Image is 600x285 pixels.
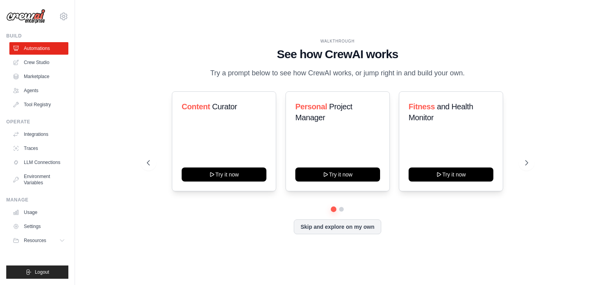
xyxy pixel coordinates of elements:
div: Operate [6,119,68,125]
a: Agents [9,84,68,97]
span: Curator [212,102,237,111]
a: Marketplace [9,70,68,83]
a: Automations [9,42,68,55]
span: Fitness [409,102,435,111]
span: Logout [35,269,49,275]
button: Logout [6,265,68,279]
a: Traces [9,142,68,155]
img: Logo [6,9,45,24]
span: and Health Monitor [409,102,473,122]
h1: See how CrewAI works [147,47,528,61]
button: Try it now [295,167,380,182]
a: Settings [9,220,68,233]
span: Content [182,102,210,111]
p: Try a prompt below to see how CrewAI works, or jump right in and build your own. [206,68,469,79]
a: Crew Studio [9,56,68,69]
div: Manage [6,197,68,203]
button: Skip and explore on my own [294,219,381,234]
div: WALKTHROUGH [147,38,528,44]
span: Resources [24,237,46,244]
a: Environment Variables [9,170,68,189]
a: Integrations [9,128,68,141]
button: Try it now [409,167,493,182]
button: Resources [9,234,68,247]
button: Try it now [182,167,266,182]
div: Build [6,33,68,39]
a: Usage [9,206,68,219]
a: Tool Registry [9,98,68,111]
span: Project Manager [295,102,352,122]
a: LLM Connections [9,156,68,169]
span: Personal [295,102,327,111]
